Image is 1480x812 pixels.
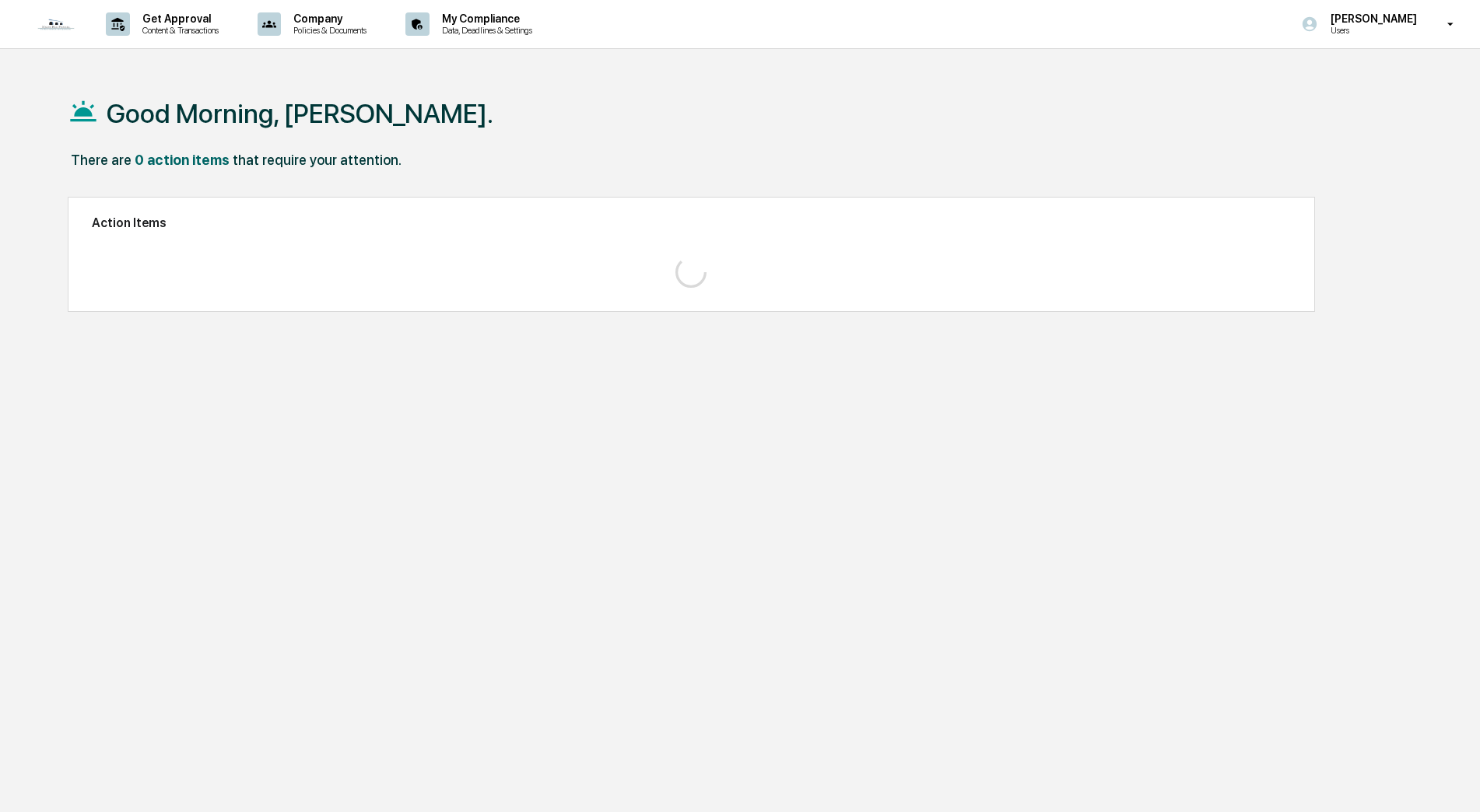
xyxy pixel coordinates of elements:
[281,25,374,36] p: Policies & Documents
[1318,25,1425,36] p: Users
[1318,12,1425,25] p: [PERSON_NAME]
[130,12,226,25] p: Get Approval
[135,152,230,168] div: 0 action items
[71,152,132,168] div: There are
[92,215,1291,230] h2: Action Items
[430,12,540,25] p: My Compliance
[281,12,374,25] p: Company
[130,25,226,36] p: Content & Transactions
[37,19,75,30] img: logo
[233,152,402,168] div: that require your attention.
[107,98,493,129] h1: Good Morning, [PERSON_NAME].
[430,25,540,36] p: Data, Deadlines & Settings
